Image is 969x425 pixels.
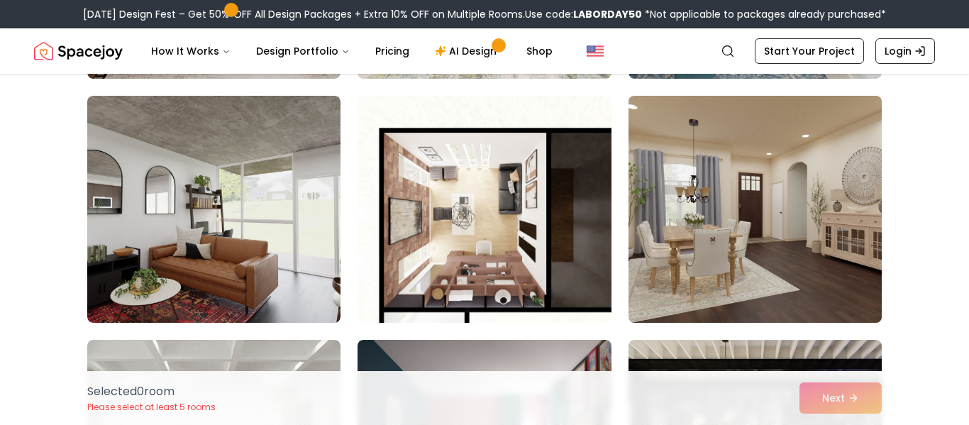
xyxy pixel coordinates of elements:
[622,90,888,329] img: Room room-72
[34,28,935,74] nav: Global
[364,37,421,65] a: Pricing
[87,402,216,413] p: Please select at least 5 rooms
[34,37,123,65] a: Spacejoy
[423,37,512,65] a: AI Design
[755,38,864,64] a: Start Your Project
[87,96,340,323] img: Room room-70
[525,7,642,21] span: Use code:
[573,7,642,21] b: LABORDAY50
[245,37,361,65] button: Design Portfolio
[642,7,886,21] span: *Not applicable to packages already purchased*
[140,37,564,65] nav: Main
[587,43,604,60] img: United States
[140,37,242,65] button: How It Works
[87,383,216,400] p: Selected 0 room
[875,38,935,64] a: Login
[515,37,564,65] a: Shop
[34,37,123,65] img: Spacejoy Logo
[83,7,886,21] div: [DATE] Design Fest – Get 50% OFF All Design Packages + Extra 10% OFF on Multiple Rooms.
[358,96,611,323] img: Room room-71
